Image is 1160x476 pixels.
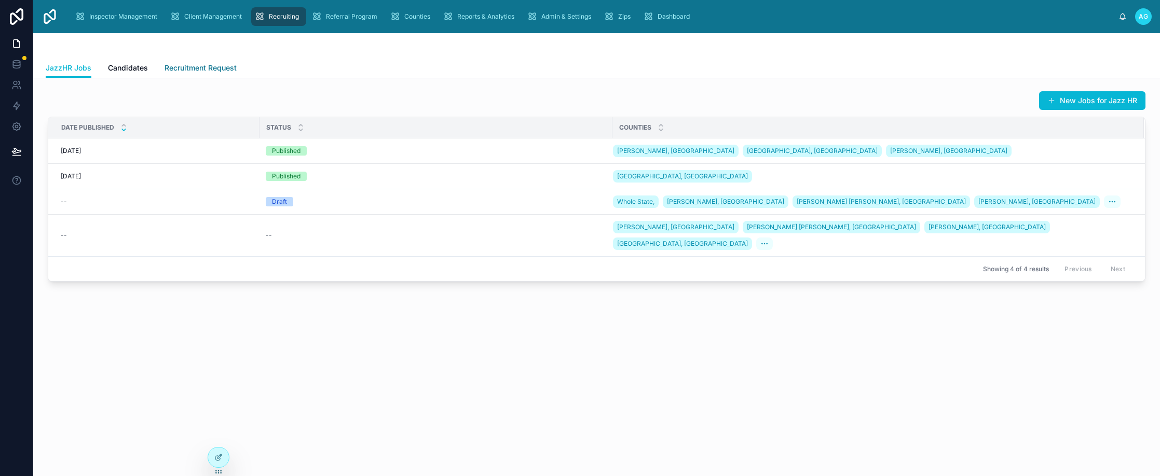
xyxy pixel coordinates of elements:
a: Published [266,146,606,156]
a: -- [61,231,253,240]
span: [PERSON_NAME] [PERSON_NAME], [GEOGRAPHIC_DATA] [797,198,966,206]
a: Candidates [108,59,148,79]
span: [PERSON_NAME], [GEOGRAPHIC_DATA] [617,147,734,155]
span: Reports & Analytics [457,12,514,21]
a: [DATE] [61,147,253,155]
span: Zips [618,12,631,21]
span: Counties [404,12,430,21]
span: [PERSON_NAME], [GEOGRAPHIC_DATA] [978,198,1096,206]
a: Reports & Analytics [440,7,522,26]
span: [PERSON_NAME] [PERSON_NAME], [GEOGRAPHIC_DATA] [747,223,916,231]
span: [PERSON_NAME], [GEOGRAPHIC_DATA] [617,223,734,231]
a: Whole State, [613,195,659,208]
a: [PERSON_NAME], [GEOGRAPHIC_DATA][GEOGRAPHIC_DATA], [GEOGRAPHIC_DATA][PERSON_NAME], [GEOGRAPHIC_DATA] [613,143,1131,159]
a: [GEOGRAPHIC_DATA], [GEOGRAPHIC_DATA] [613,237,752,250]
span: [GEOGRAPHIC_DATA], [GEOGRAPHIC_DATA] [617,240,748,248]
span: Recruitment Request [165,63,237,73]
span: Status [266,123,291,132]
a: Counties [387,7,438,26]
a: Inspector Management [72,7,165,26]
span: [GEOGRAPHIC_DATA], [GEOGRAPHIC_DATA] [747,147,878,155]
a: Dashboard [640,7,697,26]
span: Counties [619,123,651,132]
div: Draft [272,197,287,206]
span: AG [1139,12,1148,21]
a: [PERSON_NAME], [GEOGRAPHIC_DATA][PERSON_NAME] [PERSON_NAME], [GEOGRAPHIC_DATA][PERSON_NAME], [GEO... [613,219,1131,252]
a: [PERSON_NAME], [GEOGRAPHIC_DATA] [613,145,739,157]
div: Published [272,172,301,181]
span: Recruiting [269,12,299,21]
a: Client Management [167,7,249,26]
a: Recruitment Request [165,59,237,79]
a: [PERSON_NAME] [PERSON_NAME], [GEOGRAPHIC_DATA] [793,195,970,208]
a: Referral Program [308,7,385,26]
span: Admin & Settings [541,12,591,21]
span: [PERSON_NAME], [GEOGRAPHIC_DATA] [890,147,1007,155]
a: [PERSON_NAME], [GEOGRAPHIC_DATA] [613,221,739,233]
div: scrollable content [66,5,1118,28]
span: Date published [61,123,114,132]
a: [GEOGRAPHIC_DATA], [GEOGRAPHIC_DATA] [613,170,752,183]
span: [GEOGRAPHIC_DATA], [GEOGRAPHIC_DATA] [617,172,748,180]
a: -- [61,198,253,206]
span: Client Management [184,12,242,21]
img: App logo [42,8,58,25]
span: Referral Program [326,12,377,21]
span: JazzHR Jobs [46,63,91,73]
a: Whole State,[PERSON_NAME], [GEOGRAPHIC_DATA][PERSON_NAME] [PERSON_NAME], [GEOGRAPHIC_DATA][PERSON... [613,193,1131,210]
a: [PERSON_NAME], [GEOGRAPHIC_DATA] [974,195,1100,208]
a: [GEOGRAPHIC_DATA], [GEOGRAPHIC_DATA] [613,168,1131,185]
span: [DATE] [61,172,81,180]
a: [PERSON_NAME], [GEOGRAPHIC_DATA] [663,195,788,208]
a: [PERSON_NAME], [GEOGRAPHIC_DATA] [886,145,1012,157]
a: [DATE] [61,172,253,180]
a: Zips [601,7,638,26]
a: Draft [266,197,606,206]
div: Published [272,146,301,156]
span: Dashboard [658,12,690,21]
a: [PERSON_NAME] [PERSON_NAME], [GEOGRAPHIC_DATA] [743,221,920,233]
span: Candidates [108,63,148,73]
a: JazzHR Jobs [46,59,91,78]
span: -- [61,231,67,240]
span: [PERSON_NAME], [GEOGRAPHIC_DATA] [667,198,784,206]
span: -- [266,231,272,240]
span: Whole State, [617,198,654,206]
span: Inspector Management [89,12,157,21]
a: Admin & Settings [524,7,598,26]
span: [PERSON_NAME], [GEOGRAPHIC_DATA] [929,223,1046,231]
a: Published [266,172,606,181]
a: [GEOGRAPHIC_DATA], [GEOGRAPHIC_DATA] [743,145,882,157]
a: [PERSON_NAME], [GEOGRAPHIC_DATA] [924,221,1050,233]
span: [DATE] [61,147,81,155]
a: -- [266,231,606,240]
span: Showing 4 of 4 results [983,265,1049,273]
span: -- [61,198,67,206]
a: Recruiting [251,7,306,26]
button: New Jobs for Jazz HR [1039,91,1145,110]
